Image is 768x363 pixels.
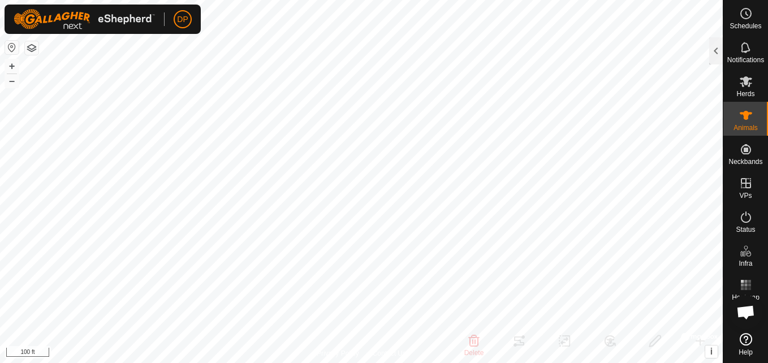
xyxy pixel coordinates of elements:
button: + [5,59,19,73]
span: Neckbands [728,158,762,165]
span: Herds [736,90,754,97]
a: Privacy Policy [317,348,359,358]
a: Help [723,329,768,360]
span: Schedules [730,23,761,29]
span: i [710,347,713,356]
span: Help [739,349,753,356]
span: Animals [734,124,758,131]
span: Infra [739,260,752,267]
span: Heatmap [732,294,760,301]
button: Map Layers [25,41,38,55]
span: VPs [739,192,752,199]
span: Notifications [727,57,764,63]
div: Open chat [729,295,763,329]
button: – [5,74,19,88]
button: i [705,345,718,358]
img: Gallagher Logo [14,9,155,29]
a: Contact Us [373,348,406,358]
span: DP [177,14,188,25]
button: Reset Map [5,41,19,54]
span: Status [736,226,755,233]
